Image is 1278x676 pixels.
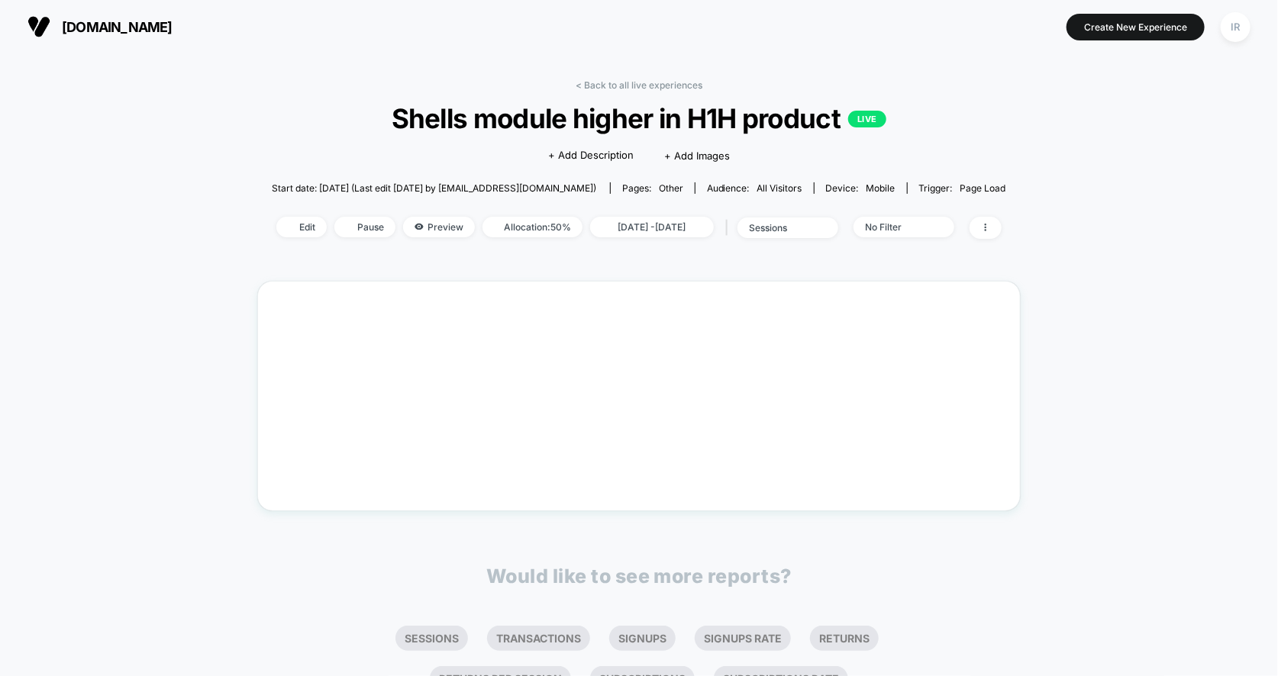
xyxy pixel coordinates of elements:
span: + Add Images [664,150,730,162]
span: other [659,182,683,194]
p: Would like to see more reports? [486,565,792,587]
span: Start date: [DATE] (Last edit [DATE] by [EMAIL_ADDRESS][DOMAIN_NAME]) [272,182,596,194]
li: Returns [810,626,879,651]
span: Pause [334,217,395,237]
p: LIVE [848,111,886,127]
div: Audience: [707,182,802,194]
span: Allocation: 50% [482,217,583,237]
button: IR [1216,11,1255,43]
div: sessions [749,222,810,233]
a: < Back to all live experiences [576,79,702,91]
div: No Filter [865,221,926,233]
span: Preview [403,217,475,237]
span: Device: [814,182,907,194]
li: Sessions [395,626,468,651]
li: Signups Rate [695,626,791,651]
span: mobile [867,182,896,194]
span: Shells module higher in H1H product [308,102,969,134]
span: + Add Description [548,148,634,163]
div: Trigger: [919,182,1006,194]
span: [DOMAIN_NAME] [62,19,173,35]
button: Create New Experience [1067,14,1205,40]
img: Visually logo [27,15,50,38]
span: | [721,217,737,239]
div: IR [1221,12,1251,42]
li: Signups [609,626,676,651]
span: Edit [276,217,327,237]
span: Page Load [960,182,1006,194]
div: Pages: [622,182,683,194]
span: [DATE] - [DATE] [590,217,714,237]
li: Transactions [487,626,590,651]
span: All Visitors [757,182,802,194]
button: [DOMAIN_NAME] [23,14,177,39]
